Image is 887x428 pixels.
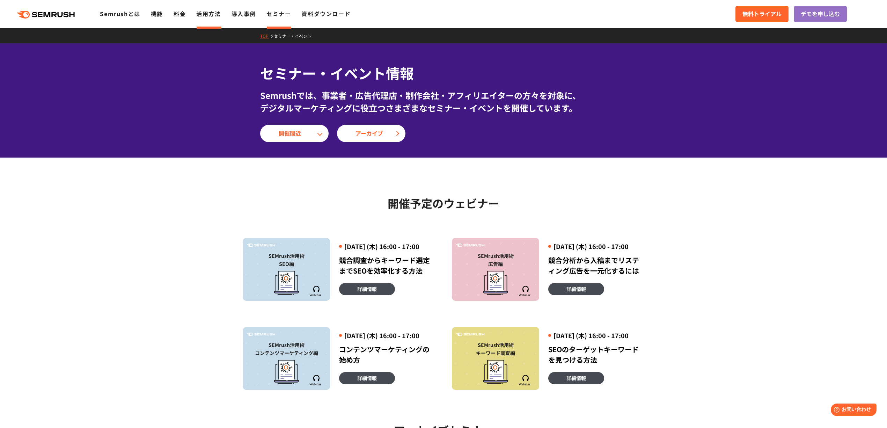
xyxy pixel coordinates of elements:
h2: 開催予定のウェビナー [243,194,644,212]
a: 料金 [174,9,186,18]
div: SEMrush活用術 広告編 [455,252,536,268]
span: アーカイブ [355,129,387,138]
h1: セミナー・イベント情報 [260,63,627,84]
a: 詳細情報 [339,372,395,384]
div: [DATE] (木) 16:00 - 17:00 [548,242,644,251]
iframe: Help widget launcher [825,401,879,420]
div: SEOのターゲットキーワードを見つける方法 [548,344,644,365]
a: 無料トライアル [735,6,789,22]
img: Semrush [247,333,275,336]
span: 開催間近 [279,129,310,138]
a: デモを申し込む [794,6,847,22]
div: SEMrush活用術 SEO編 [246,252,327,268]
span: 詳細情報 [566,285,586,293]
a: 詳細情報 [339,283,395,295]
div: [DATE] (木) 16:00 - 17:00 [548,331,644,340]
img: Semrush [518,286,533,297]
a: セミナー・イベント [274,33,317,39]
a: セミナー [266,9,291,18]
span: 無料トライアル [742,9,782,19]
a: TOP [260,33,274,39]
a: Semrushとは [100,9,140,18]
span: デモを申し込む [801,9,840,19]
a: 資料ダウンロード [301,9,351,18]
span: 詳細情報 [357,374,377,382]
img: Semrush [247,244,275,247]
img: Semrush [309,286,323,297]
div: SEMrush活用術 コンテンツマーケティング編 [246,341,327,357]
a: 詳細情報 [548,283,604,295]
a: アーカイブ [337,125,405,142]
div: Semrushでは、事業者・広告代理店・制作会社・アフィリエイターの方々を対象に、 デジタルマーケティングに役立つさまざまなセミナー・イベントを開催しています。 [260,89,627,114]
div: コンテンツマーケティングの始め方 [339,344,435,365]
img: Semrush [456,333,484,336]
img: Semrush [456,244,484,247]
div: SEMrush活用術 キーワード調査編 [455,341,536,357]
div: [DATE] (木) 16:00 - 17:00 [339,242,435,251]
div: [DATE] (木) 16:00 - 17:00 [339,331,435,340]
img: Semrush [518,375,533,386]
img: Semrush [309,375,323,386]
span: 詳細情報 [357,285,377,293]
a: 導入事例 [232,9,256,18]
a: 詳細情報 [548,372,604,384]
a: 開催間近 [260,125,329,142]
div: 競合分析から入稿までリスティング広告を一元化するには [548,255,644,276]
a: 機能 [151,9,163,18]
div: 競合調査からキーワード選定までSEOを効率化する方法 [339,255,435,276]
span: 詳細情報 [566,374,586,382]
a: 活用方法 [196,9,221,18]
